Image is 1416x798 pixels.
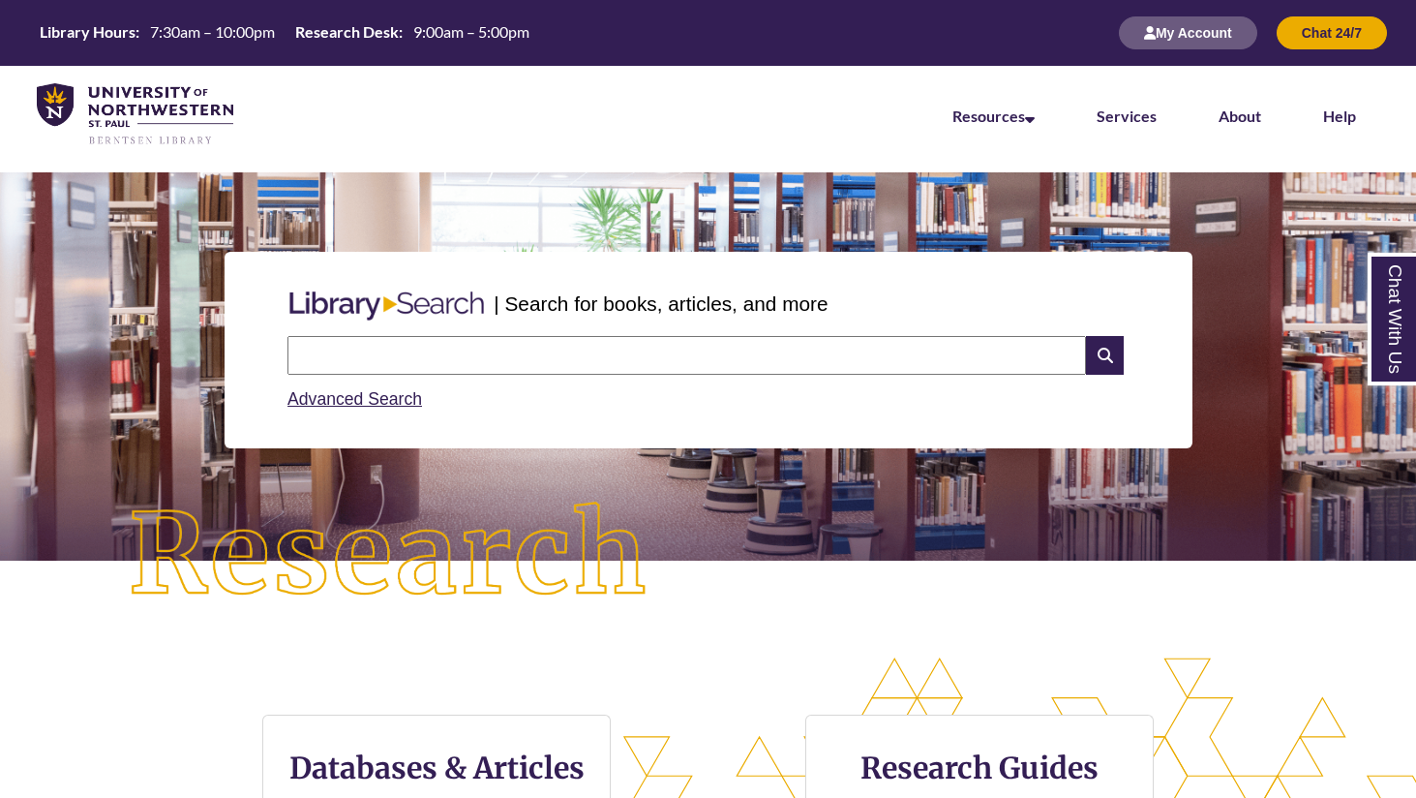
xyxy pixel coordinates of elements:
a: Services [1097,107,1157,125]
a: Chat 24/7 [1277,24,1387,41]
img: Libary Search [280,284,494,328]
th: Library Hours: [32,21,142,43]
a: Help [1323,107,1356,125]
img: UNWSP Library Logo [37,83,233,146]
th: Research Desk: [287,21,406,43]
a: My Account [1119,24,1257,41]
img: Research [71,445,708,666]
a: Advanced Search [287,389,422,409]
table: Hours Today [32,21,537,43]
button: My Account [1119,16,1257,49]
a: Hours Today [32,21,537,45]
a: About [1219,107,1261,125]
h3: Databases & Articles [279,750,594,786]
button: Chat 24/7 [1277,16,1387,49]
span: 7:30am – 10:00pm [150,22,275,41]
i: Search [1086,336,1123,375]
a: Resources [952,107,1035,125]
p: | Search for books, articles, and more [494,289,828,319]
h3: Research Guides [822,750,1137,786]
span: 9:00am – 5:00pm [413,22,529,41]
